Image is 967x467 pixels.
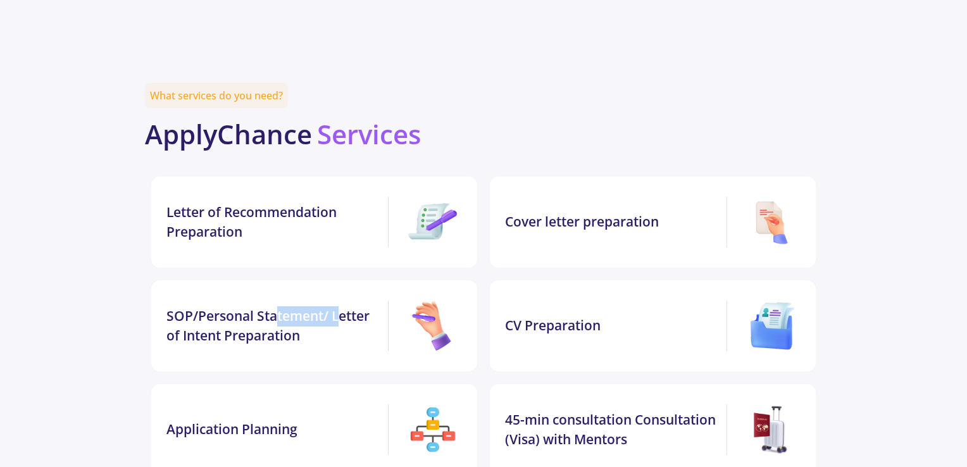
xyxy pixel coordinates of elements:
[145,83,288,108] span: What services do you need?
[166,306,383,346] div: SOP/Personal Statement/ Letter of Intent Preparation
[166,202,383,242] div: Letter of Recommendation Preparation
[145,116,312,152] b: ApplyChance
[505,410,721,450] div: 45-min consultation Consultation (Visa) with Mentors
[505,212,721,232] div: Cover letter preparation
[317,116,421,152] b: Services
[166,420,383,440] div: Application Planning
[505,316,721,336] div: CV Preparation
